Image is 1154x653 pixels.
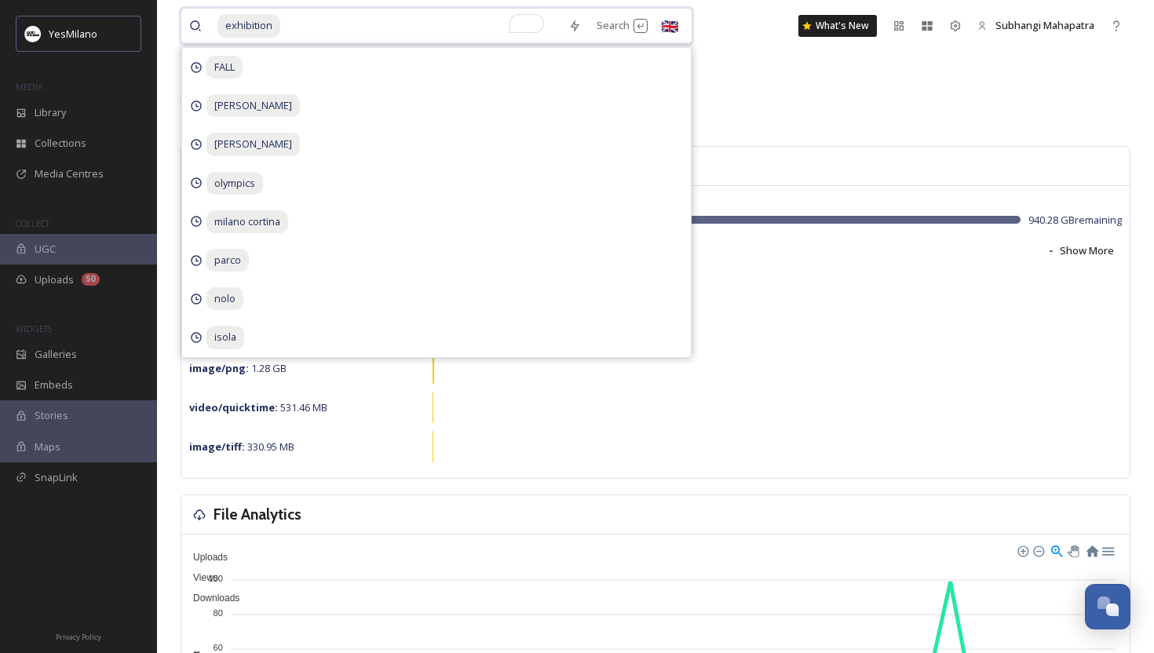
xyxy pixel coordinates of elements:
span: Uploads [181,552,228,563]
span: Views [181,572,218,583]
div: Menu [1101,543,1114,556]
a: What's New [798,15,877,37]
span: Galleries [35,347,77,362]
a: Privacy Policy [56,626,101,645]
span: milano cortina [206,210,288,233]
span: olympics [206,172,263,195]
span: MEDIA [16,81,43,93]
div: 50 [82,273,100,286]
span: Subhangi Mahapatra [995,18,1094,32]
a: Subhangi Mahapatra [970,10,1102,41]
span: [PERSON_NAME] [206,94,300,117]
span: 531.46 MB [189,400,327,414]
tspan: 80 [214,608,223,618]
span: isola [206,326,244,348]
span: [PERSON_NAME] [206,133,300,155]
button: Open Chat [1085,584,1130,629]
span: 1.28 GB [189,361,287,375]
span: FALL [206,56,243,78]
span: Embeds [35,378,73,392]
input: To enrich screen reader interactions, please activate Accessibility in Grammarly extension settings [282,9,561,43]
span: exhibition [217,14,280,37]
h3: File Analytics [214,503,301,526]
span: Uploads [35,272,74,287]
span: Library [35,105,66,120]
strong: image/tiff : [189,440,245,454]
tspan: 60 [214,643,223,652]
span: Media Centres [35,166,104,181]
span: Privacy Policy [56,632,101,642]
span: WIDGETS [16,323,52,334]
tspan: 100 [209,573,223,582]
span: Collections [35,136,86,151]
span: UGC [35,242,56,257]
div: Selection Zoom [1050,543,1063,556]
div: 🇬🇧 [656,12,684,40]
span: 940.28 GB remaining [1028,213,1122,228]
div: Zoom In [1017,545,1028,556]
div: Reset Zoom [1085,543,1098,556]
img: Logo%20YesMilano%40150x.png [25,26,41,42]
strong: image/png : [189,361,249,375]
button: Show More [1039,235,1122,266]
span: parco [206,249,249,272]
span: 330.95 MB [189,440,294,454]
span: Stories [35,408,68,423]
span: COLLECT [16,217,49,229]
span: YesMilano [49,27,97,41]
div: Panning [1068,545,1077,555]
span: SnapLink [35,470,78,485]
span: Maps [35,440,60,454]
strong: video/quicktime : [189,400,278,414]
span: Downloads [181,593,239,604]
div: Search [589,10,656,41]
div: Zoom Out [1032,545,1043,556]
span: nolo [206,287,243,310]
